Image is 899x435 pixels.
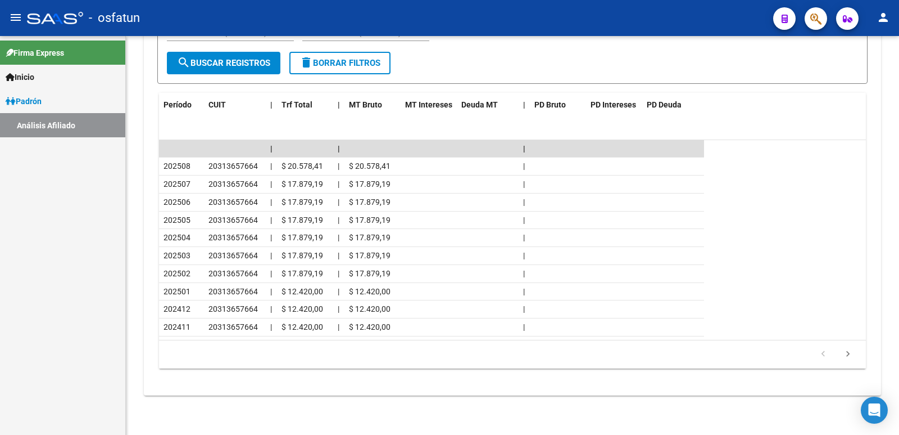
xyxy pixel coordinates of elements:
span: | [338,251,339,260]
span: | [523,180,525,189]
span: | [338,144,340,153]
span: | [523,251,525,260]
datatable-header-cell: Deuda MT [457,93,519,117]
span: Borrar Filtros [299,58,380,68]
datatable-header-cell: | [519,93,530,117]
span: | [338,287,339,296]
span: 20313657664 [208,233,258,242]
span: $ 17.879,19 [349,251,391,260]
span: 202508 [164,162,190,171]
span: $ 17.879,19 [281,233,323,242]
span: $ 17.879,19 [349,198,391,207]
datatable-header-cell: PD Deuda [642,93,704,117]
span: | [270,100,273,109]
span: | [270,322,272,331]
datatable-header-cell: Período [159,93,204,117]
span: | [270,251,272,260]
span: Buscar Registros [177,58,270,68]
span: PD Intereses [591,100,636,109]
span: 20313657664 [208,251,258,260]
a: go to previous page [812,348,834,361]
span: | [270,269,272,278]
span: | [270,216,272,225]
span: | [270,198,272,207]
a: go to next page [837,348,859,361]
span: | [338,216,339,225]
span: | [523,269,525,278]
mat-icon: search [177,56,190,69]
span: | [523,287,525,296]
span: 202501 [164,287,190,296]
span: $ 12.420,00 [349,287,391,296]
span: 20313657664 [208,322,258,331]
span: | [270,162,272,171]
span: MT Bruto [349,100,382,109]
span: MT Intereses [405,100,452,109]
span: $ 17.879,19 [349,180,391,189]
span: $ 12.420,00 [281,287,323,296]
span: 20313657664 [208,304,258,313]
span: 20313657664 [208,269,258,278]
datatable-header-cell: MT Bruto [344,93,401,117]
span: $ 17.879,19 [349,216,391,225]
span: | [338,198,339,207]
span: CUIT [208,100,226,109]
span: Inicio [6,71,34,83]
span: $ 17.879,19 [281,269,323,278]
span: $ 17.879,19 [281,198,323,207]
span: | [270,180,272,189]
span: $ 12.420,00 [349,304,391,313]
span: | [523,233,525,242]
span: | [270,144,273,153]
span: 202411 [164,322,190,331]
span: 20313657664 [208,287,258,296]
span: $ 12.420,00 [281,322,323,331]
datatable-header-cell: | [333,93,344,117]
span: Deuda MT [461,100,498,109]
span: 202412 [164,304,190,313]
span: $ 17.879,19 [281,216,323,225]
mat-icon: person [877,11,890,24]
span: | [523,162,525,171]
button: Buscar Registros [167,52,280,74]
datatable-header-cell: | [266,93,277,117]
span: $ 20.578,41 [281,162,323,171]
mat-icon: delete [299,56,313,69]
span: PD Deuda [647,100,682,109]
span: - osfatun [89,6,140,30]
span: Trf Total [281,100,312,109]
span: $ 17.879,19 [349,233,391,242]
span: | [338,322,339,331]
datatable-header-cell: CUIT [204,93,266,117]
mat-icon: menu [9,11,22,24]
span: | [523,304,525,313]
button: Borrar Filtros [289,52,391,74]
datatable-header-cell: PD Bruto [530,93,586,117]
span: | [270,304,272,313]
span: 202504 [164,233,190,242]
span: | [338,304,339,313]
span: PD Bruto [534,100,566,109]
span: 202505 [164,216,190,225]
span: 202503 [164,251,190,260]
span: $ 20.578,41 [349,162,391,171]
span: 20313657664 [208,198,258,207]
span: | [338,233,339,242]
span: | [338,269,339,278]
span: 202507 [164,180,190,189]
span: $ 17.879,19 [281,180,323,189]
span: 20313657664 [208,216,258,225]
span: | [270,287,272,296]
datatable-header-cell: MT Intereses [401,93,457,117]
span: 20313657664 [208,180,258,189]
span: | [270,233,272,242]
span: | [523,216,525,225]
span: $ 12.420,00 [281,304,323,313]
span: 20313657664 [208,162,258,171]
span: Padrón [6,95,42,107]
span: 202506 [164,198,190,207]
span: Firma Express [6,47,64,59]
span: | [338,100,340,109]
span: | [523,198,525,207]
span: $ 17.879,19 [349,269,391,278]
